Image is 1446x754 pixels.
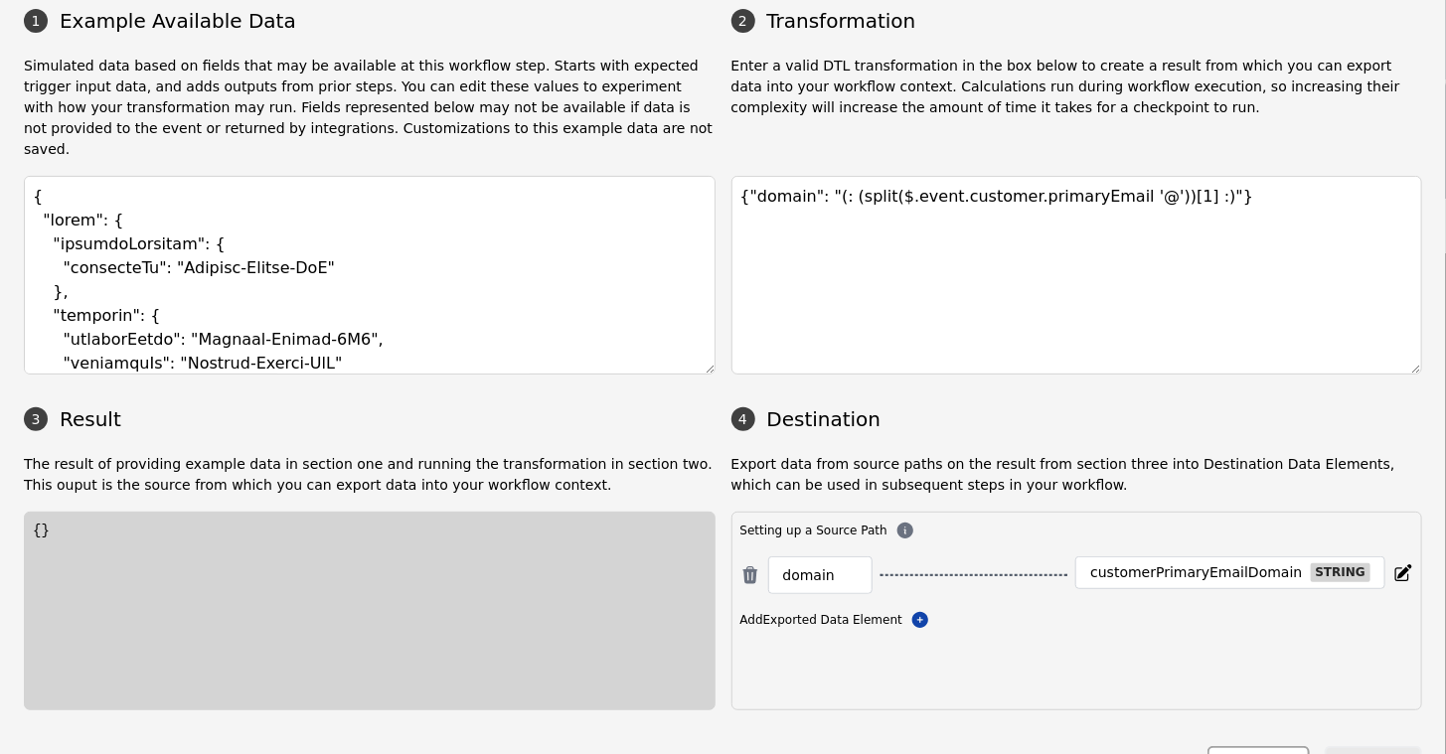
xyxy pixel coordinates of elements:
p: The result of providing example data in section one and running the transformation in section two... [24,454,716,496]
div: 4 [731,407,755,431]
div: Setting up a Source Path [740,521,1414,540]
h3: Example Available Data [24,6,716,36]
div: {} [33,521,707,541]
div: string [1311,563,1370,582]
div: Add Exported Data Element [740,610,1414,630]
div: 2 [731,9,755,33]
h3: Result [24,404,716,434]
div: 1 [24,9,48,33]
h3: Transformation [731,6,1423,36]
p: Enter a valid DTL transformation in the box below to create a result from which you can export da... [731,56,1423,160]
div: 3 [24,407,48,431]
div: customerPrimaryEmailDomain [1090,564,1302,582]
p: Simulated data based on fields that may be available at this workflow step. Starts with expected ... [24,56,716,160]
textarea: { "lorem": { "ipsumdoLorsitam": { "consecteTu": "Adipisc-Elitse-DoE" }, "temporin": { "utlaborEet... [24,176,716,375]
h3: Destination [731,404,1423,434]
p: Export data from source paths on the result from section three into Destination Data Elements, wh... [731,454,1423,496]
textarea: {"domain": "(: (split($.event.customer.primaryEmail '@'))[1] :)"} [731,176,1423,375]
input: Enter a Source Path [783,563,858,587]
